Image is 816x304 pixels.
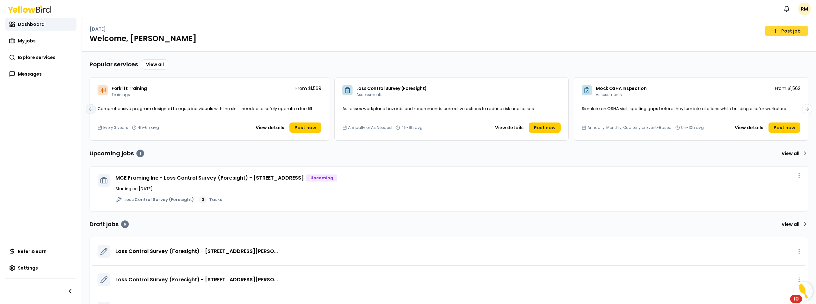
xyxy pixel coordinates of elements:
span: Assessments [356,92,382,97]
span: Messages [18,71,42,77]
span: Trainings [112,92,130,97]
span: Settings [18,265,38,271]
span: My jobs [18,38,36,44]
span: Dashboard [18,21,45,27]
a: Loss Control Survey (Foresight) - [STREET_ADDRESS][PERSON_NAME] [115,248,279,255]
div: 6 [121,220,129,228]
span: Loss Control Survey (Foresight) [356,85,427,92]
span: Explore services [18,54,55,61]
a: Post now [529,122,561,133]
a: Post now [289,122,321,133]
span: 5h-10h avg [681,125,704,130]
span: 4h-6h avg [138,125,159,130]
a: Refer & earn [5,245,76,258]
a: Messages [5,68,76,80]
span: Refer & earn [18,248,47,255]
a: View all [142,59,168,70]
a: MCE Framing Inc - Loss Control Survey (Foresight) - [STREET_ADDRESS] [115,174,304,182]
span: Assessments [596,92,622,97]
h3: Popular services [90,60,138,69]
button: View details [252,122,288,133]
p: From $1,569 [295,85,321,92]
span: Mock OSHA Inspection [596,85,646,92]
a: Loss Control Survey (Foresight) - [STREET_ADDRESS][PERSON_NAME] [115,276,279,284]
div: 1 [136,150,144,157]
button: View details [491,122,528,133]
div: 0 [199,196,207,204]
span: Comprehensive program designed to equip individuals with the skills needed to safely operate a fo... [98,106,313,112]
span: Annually or As Needed [348,125,392,130]
span: Annually, Monthly, Quarterly or Event-Based [587,125,672,130]
a: View all [779,148,808,159]
span: Post now [295,124,316,131]
h3: Draft jobs [90,220,129,229]
p: Starting on [DATE] [115,186,800,192]
a: View all [779,219,808,229]
p: From $1,562 [775,85,800,92]
span: Forklift Training [112,85,147,92]
a: Post job [765,26,808,36]
span: Post now [534,124,556,131]
button: View details [731,122,767,133]
span: Assesses workplace hazards and recommends corrective actions to reduce risk and losses. [342,106,535,112]
div: Upcoming [306,174,337,182]
span: Post now [774,124,795,131]
a: My jobs [5,34,76,47]
span: Simulate an OSHA visit, spotting gaps before they turn into citations while building a safer work... [582,106,789,112]
a: 0Tasks [199,196,222,204]
h3: Upcoming jobs [90,149,144,158]
span: RM [798,3,811,15]
h1: Welcome, [PERSON_NAME] [90,33,808,44]
p: [DATE] [90,26,106,32]
a: Explore services [5,51,76,64]
span: Every 3 years [103,125,128,130]
span: Loss Control Survey (Foresight) [124,196,194,203]
a: Dashboard [5,18,76,31]
a: Post now [769,122,800,133]
button: Open Resource Center, 10 new notifications [794,282,813,301]
a: Settings [5,262,76,274]
span: 4h-9h avg [401,125,423,130]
